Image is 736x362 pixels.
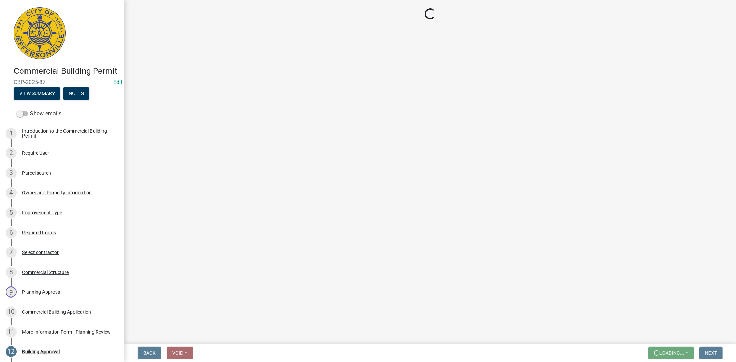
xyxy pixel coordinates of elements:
[14,7,66,59] img: City of Jeffersonville, Indiana
[22,330,111,334] div: More Information Form - Planning Review
[6,128,17,139] div: 1
[705,350,717,356] span: Next
[138,347,161,359] button: Back
[699,347,723,359] button: Next
[63,91,89,97] wm-modal-confirm: Notes
[6,168,17,179] div: 3
[22,310,91,314] div: Commercial Building Application
[648,347,694,359] button: Loading...
[659,350,684,356] span: Loading...
[6,148,17,159] div: 2
[22,349,60,354] div: Building Approval
[6,187,17,198] div: 4
[22,190,92,195] div: Owner and Property Information
[172,350,183,356] span: Void
[63,87,89,100] button: Notes
[6,207,17,218] div: 5
[14,79,110,86] span: CBP-2025-87
[143,350,156,356] span: Back
[167,347,193,359] button: Void
[113,79,122,86] a: Edit
[6,267,17,278] div: 8
[22,230,56,235] div: Required Forms
[22,250,59,255] div: Select contractor
[14,87,60,100] button: View Summary
[17,110,61,118] label: Show emails
[113,79,122,86] wm-modal-confirm: Edit Application Number
[22,210,62,215] div: Improvement Type
[6,326,17,338] div: 11
[14,66,119,76] h4: Commercial Building Permit
[14,91,60,97] wm-modal-confirm: Summary
[6,227,17,238] div: 6
[22,290,61,294] div: Planning Approval
[22,129,113,138] div: Introduction to the Commercial Building Permit
[6,346,17,357] div: 12
[6,306,17,318] div: 10
[22,270,69,275] div: Commercial Structure
[22,151,49,155] div: Require User
[6,286,17,298] div: 9
[6,247,17,258] div: 7
[22,171,51,175] div: Parcel search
